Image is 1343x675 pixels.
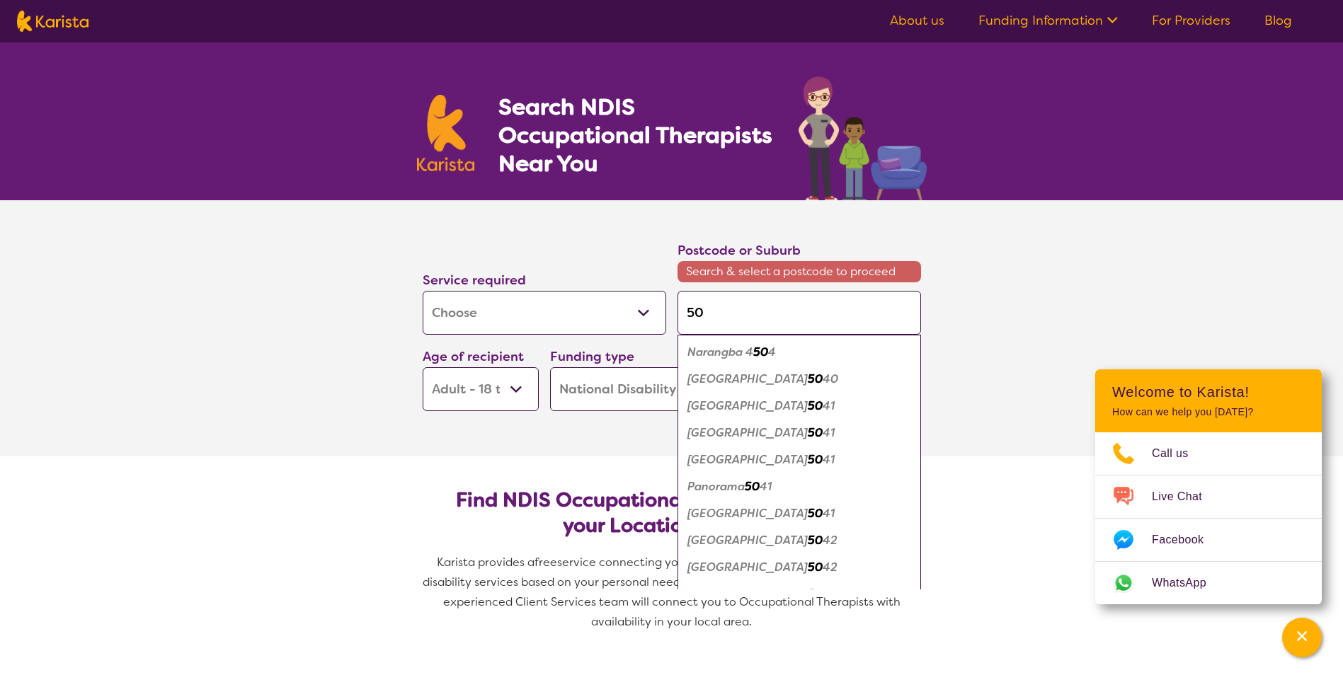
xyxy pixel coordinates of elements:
[799,76,927,200] img: occupational-therapy
[687,345,753,359] em: Narangba 4
[1152,572,1223,594] span: WhatsApp
[823,452,835,467] em: 41
[685,393,914,420] div: Colonel Light Gardens 5041
[978,12,1118,29] a: Funding Information
[1112,383,1305,400] h2: Welcome to Karista!
[823,398,835,413] em: 41
[417,95,475,171] img: Karista logo
[823,506,835,521] em: 41
[808,560,823,575] em: 50
[808,425,823,440] em: 50
[685,581,914,608] div: Flinders University 5042
[823,533,838,548] em: 42
[753,345,768,359] em: 50
[678,242,801,259] label: Postcode or Suburb
[1095,432,1322,604] ul: Choose channel
[687,425,808,440] em: [GEOGRAPHIC_DATA]
[1152,12,1230,29] a: For Providers
[550,348,634,365] label: Funding type
[687,452,808,467] em: [GEOGRAPHIC_DATA]
[745,479,760,494] em: 50
[1152,529,1221,550] span: Facebook
[760,479,772,494] em: 41
[423,348,524,365] label: Age of recipient
[437,555,535,570] span: Karista provides a
[687,560,808,575] em: [GEOGRAPHIC_DATA]
[685,339,914,366] div: Narangba 4504
[17,11,88,32] img: Karista logo
[685,500,914,527] div: Westbourne Park 5041
[685,366,914,393] div: Novar Gardens 5040
[687,479,745,494] em: Panorama
[678,261,921,282] span: Search & select a postcode to proceed
[685,554,914,581] div: Clovelly Park 5042
[808,371,823,386] em: 50
[535,555,557,570] span: free
[1152,486,1219,507] span: Live Chat
[768,345,776,359] em: 4
[685,473,914,500] div: Panorama 5041
[1282,618,1322,657] button: Channel Menu
[423,272,526,289] label: Service required
[678,291,921,335] input: Type
[687,506,808,521] em: [GEOGRAPHIC_DATA]
[890,12,944,29] a: About us
[434,487,910,538] h2: Find NDIS Occupational Therapists based on your Location & Needs
[423,555,924,629] span: service connecting you with Occupational Therapists and other disability services based on your p...
[1095,562,1322,604] a: Web link opens in a new tab.
[687,398,808,413] em: [GEOGRAPHIC_DATA]
[808,452,823,467] em: 50
[1152,443,1206,464] span: Call us
[808,587,823,601] em: 50
[808,398,823,413] em: 50
[687,371,808,386] em: [GEOGRAPHIC_DATA]
[498,93,774,178] h1: Search NDIS Occupational Therapists Near You
[823,587,838,601] em: 42
[823,425,835,440] em: 41
[808,533,823,548] em: 50
[823,560,838,575] em: 42
[685,527,914,554] div: Bedford Park 5042
[687,533,808,548] em: [GEOGRAPHIC_DATA]
[1095,369,1322,604] div: Channel Menu
[1264,12,1292,29] a: Blog
[685,420,914,446] div: Cumberland Park 5041
[808,506,823,521] em: 50
[687,587,808,601] em: [GEOGRAPHIC_DATA]
[685,446,914,473] div: Daw Park 5041
[1112,406,1305,418] p: How can we help you [DATE]?
[823,371,838,386] em: 40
